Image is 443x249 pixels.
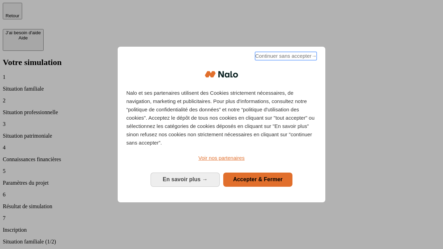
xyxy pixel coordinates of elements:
p: Nalo et ses partenaires utilisent des Cookies strictement nécessaires, de navigation, marketing e... [126,89,317,147]
div: Bienvenue chez Nalo Gestion du consentement [118,47,325,202]
span: En savoir plus → [163,176,208,182]
a: Voir nos partenaires [126,154,317,162]
img: Logo [205,64,238,85]
button: En savoir plus: Configurer vos consentements [151,173,220,186]
span: Voir nos partenaires [198,155,244,161]
button: Accepter & Fermer: Accepter notre traitement des données et fermer [223,173,292,186]
span: Accepter & Fermer [233,176,282,182]
span: Continuer sans accepter→ [255,52,317,60]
